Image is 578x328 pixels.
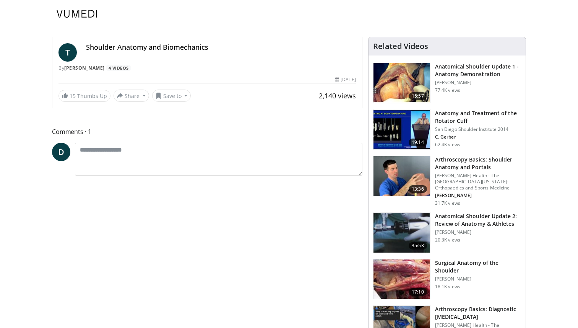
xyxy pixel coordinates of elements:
[435,259,521,274] h3: Surgical Anatomy of the Shoulder
[373,213,430,253] img: 49076_0000_3.png.150x105_q85_crop-smart_upscale.jpg
[373,110,430,150] img: 58008271-3059-4eea-87a5-8726eb53a503.150x105_q85_crop-smart_upscale.jpg
[409,139,427,146] span: 19:14
[114,90,149,102] button: Share
[435,229,521,235] p: [PERSON_NAME]
[435,109,521,125] h3: Anatomy and Treatment of the Rotator Cuff
[409,92,427,100] span: 15:57
[373,63,430,103] img: laj_3.png.150x105_q85_crop-smart_upscale.jpg
[409,185,427,193] span: 13:36
[435,237,460,243] p: 20.3K views
[435,200,460,206] p: 31.7K views
[435,173,521,191] p: [PERSON_NAME] Health - The [GEOGRAPHIC_DATA][US_STATE]: Orthopaedics and Sports Medicine
[435,156,521,171] h3: Arthroscopy Basics: Shoulder Anatomy and Portals
[319,91,356,100] span: 2,140 views
[52,127,362,137] span: Comments 1
[52,143,70,161] a: D
[435,126,521,132] p: San Diego Shoulder Institute 2014
[57,10,97,18] img: VuMedi Logo
[373,42,428,51] h4: Related Videos
[58,65,356,72] div: By
[435,63,521,78] h3: Anatomical Shoulder Update 1 - Anatomy Demonstration
[409,288,427,296] span: 17:10
[373,109,521,150] a: 19:14 Anatomy and Treatment of the Rotator Cuff San Diego Shoulder Institute 2014 C. Gerber 62.4K...
[373,63,521,103] a: 15:57 Anatomical Shoulder Update 1 - Anatomy Demonstration [PERSON_NAME] 77.4K views
[435,80,521,86] p: [PERSON_NAME]
[64,65,105,71] a: [PERSON_NAME]
[435,134,521,140] p: Christian Gerber
[373,259,521,300] a: 17:10 Surgical Anatomy of the Shoulder [PERSON_NAME] 18.1K views
[435,305,521,321] h3: Arthroscopy Basics: Diagnostic [MEDICAL_DATA]
[58,90,110,102] a: 15 Thumbs Up
[373,156,521,206] a: 13:36 Arthroscopy Basics: Shoulder Anatomy and Portals [PERSON_NAME] Health - The [GEOGRAPHIC_DAT...
[435,212,521,228] h3: Anatomical Shoulder Update 2: Review of Anatomy & Athletes
[373,212,521,253] a: 35:53 Anatomical Shoulder Update 2: Review of Anatomy & Athletes [PERSON_NAME] 20.3K views
[435,276,521,282] p: [PERSON_NAME]
[86,43,356,52] h4: Shoulder Anatomy and Biomechanics
[335,76,356,83] div: [DATE]
[435,193,521,199] p: Nathan Skelley
[435,284,460,290] p: 18.1K views
[435,142,460,148] p: 62.4K views
[70,92,76,100] span: 15
[373,259,430,299] img: 306176_0003_1.png.150x105_q85_crop-smart_upscale.jpg
[435,87,460,93] p: 77.4K views
[409,242,427,250] span: 35:53
[106,65,131,71] a: 4 Videos
[373,156,430,196] img: 9534a039-0eaa-4167-96cf-d5be049a70d8.150x105_q85_crop-smart_upscale.jpg
[58,43,77,62] a: T
[152,90,191,102] button: Save to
